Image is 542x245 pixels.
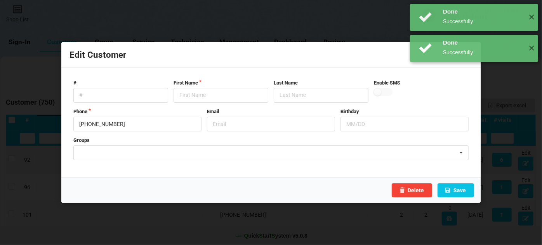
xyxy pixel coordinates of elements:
[443,8,523,16] div: Done
[374,79,469,86] label: Enable SMS
[174,79,268,86] label: First Name
[73,108,202,115] label: Phone
[73,88,168,103] input: #
[207,108,335,115] label: Email
[73,79,168,86] label: #
[61,42,481,67] div: Edit Customer
[73,117,202,131] input: Phone
[443,39,523,47] div: Done
[443,17,523,25] div: Successfully
[392,183,432,197] button: Delete
[443,48,523,56] div: Successfully
[438,183,474,197] button: Save
[207,117,335,131] input: Email
[73,137,469,144] label: Groups
[174,88,268,103] input: First Name
[274,88,368,103] input: Last Name
[274,79,368,86] label: Last Name
[340,117,469,131] input: MM/DD
[340,108,469,115] label: Birthday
